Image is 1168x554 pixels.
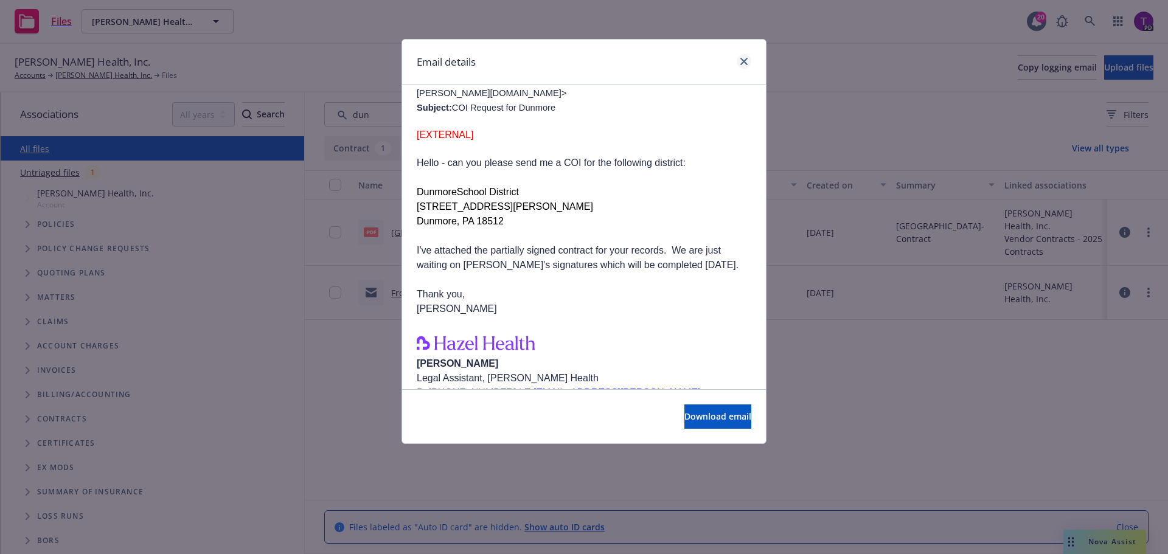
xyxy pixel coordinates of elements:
b: [PERSON_NAME] [417,358,498,369]
h1: Email details [417,54,476,70]
a: [EMAIL_ADDRESS][PERSON_NAME][DOMAIN_NAME] [417,387,701,412]
span: I've attached the partially signed contract for your records. We are just waiting on [PERSON_NAME... [417,245,739,270]
span: Hello - can you please send me a COI for the following district: [417,158,686,168]
span: [PERSON_NAME] [417,303,497,314]
img: 66e339223688d371e5b43e75_hazel-logo%20(1).png [417,331,538,356]
span: Thank you, [417,289,465,299]
span: [EXTERNAL] [417,130,473,140]
span: School District [457,187,519,197]
p: Legal Assistant, [PERSON_NAME] Health [417,371,751,386]
button: Download email [684,404,751,429]
span: Dunmore [417,187,457,197]
span: , PA 18512 [457,216,504,226]
span: Dunmore [417,216,457,226]
p: P: [PHONE_NUMBER] | E: | W: [417,386,751,415]
span: Download email [684,410,751,422]
b: Subject: [417,103,452,113]
a: close [737,54,751,69]
span: [STREET_ADDRESS][PERSON_NAME] [417,201,593,212]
